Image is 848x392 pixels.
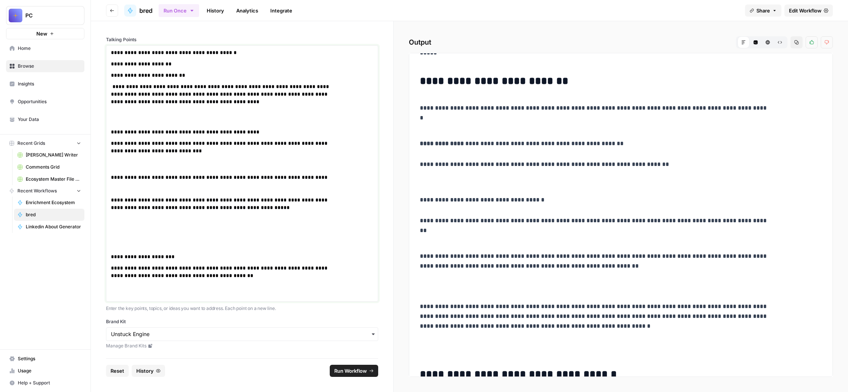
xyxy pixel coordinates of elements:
button: History [132,365,165,377]
span: [PERSON_NAME] Writer [26,152,81,158]
span: Ecosystem Master File - SaaS.csv [26,176,81,183]
span: Help + Support [18,380,81,386]
span: bred [26,211,81,218]
h2: Output [409,36,833,48]
button: Share [745,5,781,17]
span: PC [25,12,71,19]
span: Comments Grid [26,164,81,170]
span: History [136,367,154,375]
p: Enter the key points, topics, or ideas you want to address. Each point on a new line. [106,305,378,312]
a: bred [124,5,153,17]
a: Analytics [232,5,263,17]
button: Workspace: PC [6,6,84,25]
span: Share [756,7,770,14]
span: Reset [111,367,124,375]
a: History [202,5,229,17]
a: Settings [6,353,84,365]
a: Browse [6,60,84,72]
label: Brand Kit [106,318,378,325]
span: Recent Workflows [17,187,57,194]
button: Run Workflow [330,365,378,377]
span: Opportunities [18,98,81,105]
span: bred [139,6,153,15]
button: New [6,28,84,39]
input: Unstuck Engine [111,330,373,338]
span: Enrichment Ecosystem [26,199,81,206]
button: Recent Grids [6,138,84,149]
a: Manage Brand Kits [106,342,378,349]
button: Reset [106,365,129,377]
span: Edit Workflow [789,7,821,14]
span: New [36,30,47,37]
a: Ecosystem Master File - SaaS.csv [14,173,84,185]
button: Run Once [159,4,199,17]
button: Help + Support [6,377,84,389]
a: Integrate [266,5,297,17]
label: Talking Points [106,36,378,43]
a: Opportunities [6,96,84,108]
span: Usage [18,367,81,374]
a: Your Data [6,113,84,126]
img: PC Logo [9,9,22,22]
span: Insights [18,81,81,87]
span: Your Data [18,116,81,123]
a: Comments Grid [14,161,84,173]
a: Enrichment Ecosystem [14,197,84,209]
a: Insights [6,78,84,90]
span: Run Workflow [334,367,367,375]
a: bred [14,209,84,221]
a: Home [6,42,84,54]
button: Recent Workflows [6,185,84,197]
span: Recent Grids [17,140,45,147]
a: Usage [6,365,84,377]
span: Settings [18,355,81,362]
a: Edit Workflow [784,5,833,17]
span: Browse [18,63,81,70]
span: Linkedin About Generator [26,223,81,230]
span: Home [18,45,81,52]
a: Linkedin About Generator [14,221,84,233]
a: [PERSON_NAME] Writer [14,149,84,161]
